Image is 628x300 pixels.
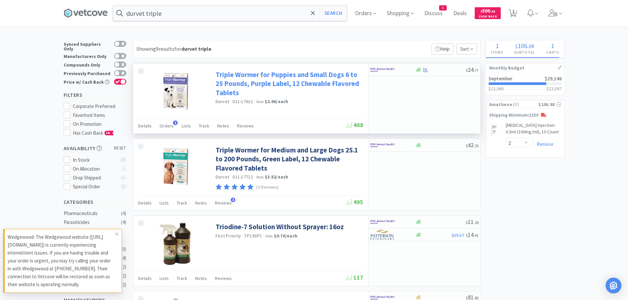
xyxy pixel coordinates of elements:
span: $ [466,143,468,148]
div: Showing 9 results [136,45,211,53]
h1: Monthly Budget [489,64,561,72]
span: Track [177,200,187,206]
span: Lists [160,200,169,206]
img: 7f0b9e7c101f41c085349341a5636062_75576.jpeg [155,222,197,265]
span: Reviews [215,275,232,281]
a: Triple Wormer for Medium and Large Dogs 25.1 to 200 Pounds, Green Label, 12 Chewable Flavored Tab... [216,146,362,173]
div: ( 2 ) [121,263,126,271]
a: September$29,146$22,940$23,047 [486,72,564,95]
a: First Priority [216,233,241,239]
div: On Promotion [73,120,126,128]
div: Synced Suppliers Only [64,41,111,51]
a: Triodine-7 Solution Without Sprayer: 16oz [216,222,344,231]
span: . 38 [490,9,495,14]
h5: Filters [64,91,126,99]
strong: durvet triple [181,45,211,52]
span: Cash Back [479,15,497,19]
input: Search by item, sku, manufacturer, ingredient, size... [113,6,347,21]
span: . 41 [474,233,479,238]
div: ( 2 ) [121,281,126,289]
div: Special Order [73,183,117,191]
span: 42 [466,141,479,149]
span: $ [466,233,468,238]
span: Lists [160,275,169,281]
span: Reviews [215,200,232,206]
span: 495 [346,198,363,206]
div: ( 4 ) [121,254,126,262]
div: Compounds Only [64,62,111,67]
span: Lists [182,123,191,129]
span: $ [481,9,482,14]
h5: Availability [64,145,126,152]
a: Deals [451,11,469,16]
div: . [509,42,541,49]
span: $ [515,43,518,49]
h5: Categories [64,198,126,206]
span: from [256,175,264,179]
div: $106.98 [538,101,561,108]
span: ( 1 ) [512,101,538,108]
div: Drop Shipped [73,174,117,182]
span: Sort [457,43,477,55]
span: · [242,233,243,239]
span: · [230,98,231,104]
h4: Subtotal [509,49,541,55]
span: 1 [173,121,178,125]
span: $ [466,68,468,73]
a: Durvet [216,174,229,180]
p: Help [432,43,453,55]
span: $22,940 [489,86,504,92]
span: 106 [518,41,527,50]
a: 1 [506,11,520,17]
div: ( 2 ) [121,272,126,280]
span: Has Cash Back [73,130,114,136]
span: Notes [195,200,207,206]
span: $ [466,220,468,225]
a: Discuss1 [422,11,445,16]
img: d0dd7cff78634983b06ffdc59676f17c_638280.png [160,70,192,113]
span: Details [138,200,152,206]
span: 24 [466,66,479,73]
div: Pharmaceuticals [64,209,117,217]
span: 408 [346,121,363,129]
a: Triple Wormer for Puppies and Small Dogs 6 to 25 Pounds, Purple Label, 12 Chewable Flavored Tablets [216,70,362,97]
div: ( 4 ) [121,218,126,226]
h4: Carts [541,49,564,55]
span: 1 [495,41,499,50]
img: f6b2451649754179b5b4e0c70c3f7cb0_2.png [370,140,395,150]
span: 11 [466,218,479,226]
span: . 20 [474,220,479,225]
span: Notes [195,275,207,281]
span: $29,146 [545,75,562,82]
a: $500.38Cash Back [475,4,501,22]
div: Parasiticides [64,218,117,226]
div: Favorited Items [73,111,126,119]
span: · [230,174,231,180]
p: Wedgewood: The Wedgewood website ([URL][DOMAIN_NAME]) is currently experiencing intermittent issu... [8,233,115,288]
div: In Stock [73,156,117,164]
span: 1 [551,41,554,50]
img: f5e969b455434c6296c6d81ef179fa71_3.png [370,230,395,240]
span: for [174,45,211,52]
strong: $3.52 / each [265,174,288,180]
img: 1a9ea8fe75254f0886050e20e9964920_351046.jpeg [489,123,499,137]
div: Price w/ Cash Back [64,79,111,84]
span: 23,047 [549,86,562,92]
span: $15.17 [452,232,464,238]
span: Notes [217,123,229,129]
img: 2b7f8719835d4e11822d7593b1695a5c_619634.png [160,146,192,188]
span: Amatheon [489,101,512,108]
span: CB [105,131,111,135]
div: On Allocation [73,165,117,173]
div: Manufacturers Only [64,53,111,59]
a: Durvet [216,98,229,104]
div: ( 9 ) [121,245,126,253]
span: 14 [466,231,479,238]
button: Search [319,6,347,21]
div: Open Intercom Messenger [606,278,621,293]
span: · [254,98,255,104]
div: Corporate Preferred [73,102,126,110]
span: Details [138,123,152,129]
img: f6b2451649754179b5b4e0c70c3f7cb0_2.png [370,65,395,75]
span: 1 [439,6,446,10]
